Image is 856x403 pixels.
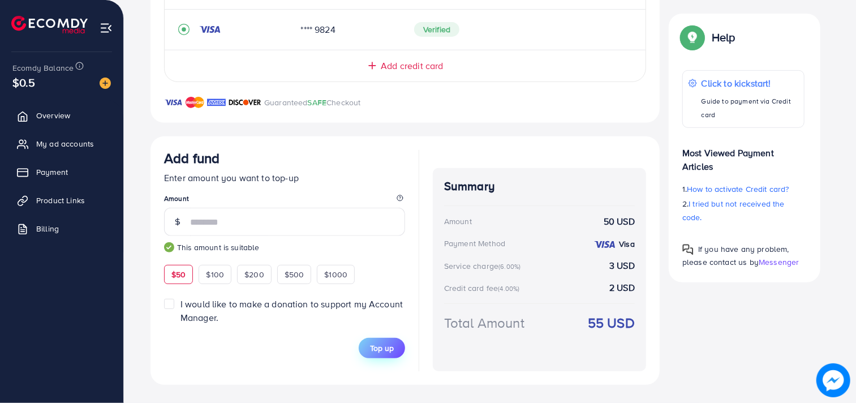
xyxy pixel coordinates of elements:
[178,24,190,35] svg: record circle
[12,62,74,74] span: Ecomdy Balance
[359,338,405,358] button: Top up
[609,281,635,294] strong: 2 USD
[682,182,805,196] p: 1.
[682,137,805,173] p: Most Viewed Payment Articles
[370,342,394,354] span: Top up
[8,161,115,183] a: Payment
[12,74,36,91] span: $0.5
[164,171,405,185] p: Enter amount you want to top-up
[444,313,524,333] div: Total Amount
[682,198,785,223] span: I tried but not received the code.
[264,96,361,109] p: Guaranteed Checkout
[682,244,694,255] img: Popup guide
[8,132,115,155] a: My ad accounts
[285,269,304,280] span: $500
[206,269,224,280] span: $100
[444,179,635,194] h4: Summary
[244,269,264,280] span: $200
[186,96,204,109] img: brand
[207,96,226,109] img: brand
[759,256,799,268] span: Messenger
[588,313,635,333] strong: 55 USD
[164,150,220,166] h3: Add fund
[444,260,524,272] div: Service charge
[171,269,186,280] span: $50
[36,195,85,206] span: Product Links
[619,238,635,250] strong: Visa
[702,95,798,122] p: Guide to payment via Credit card
[36,166,68,178] span: Payment
[100,78,111,89] img: image
[682,243,789,268] span: If you have any problem, please contact us by
[682,197,805,224] p: 2.
[8,189,115,212] a: Product Links
[36,110,70,121] span: Overview
[164,242,405,253] small: This amount is suitable
[712,31,735,44] p: Help
[36,223,59,234] span: Billing
[609,259,635,272] strong: 3 USD
[687,183,789,195] span: How to activate Credit card?
[498,262,521,271] small: (6.00%)
[444,282,523,294] div: Credit card fee
[604,215,635,228] strong: 50 USD
[498,284,519,293] small: (4.00%)
[164,242,174,252] img: guide
[816,363,850,397] img: image
[324,269,347,280] span: $1000
[308,97,327,108] span: SAFE
[199,25,221,34] img: credit
[164,96,183,109] img: brand
[8,104,115,127] a: Overview
[444,216,472,227] div: Amount
[682,27,703,48] img: Popup guide
[381,59,443,72] span: Add credit card
[100,22,113,35] img: menu
[11,16,88,33] img: logo
[8,217,115,240] a: Billing
[702,76,798,90] p: Click to kickstart!
[593,240,616,249] img: credit
[444,238,505,249] div: Payment Method
[164,194,405,208] legend: Amount
[229,96,261,109] img: brand
[180,298,403,323] span: I would like to make a donation to support my Account Manager.
[36,138,94,149] span: My ad accounts
[414,22,459,37] span: Verified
